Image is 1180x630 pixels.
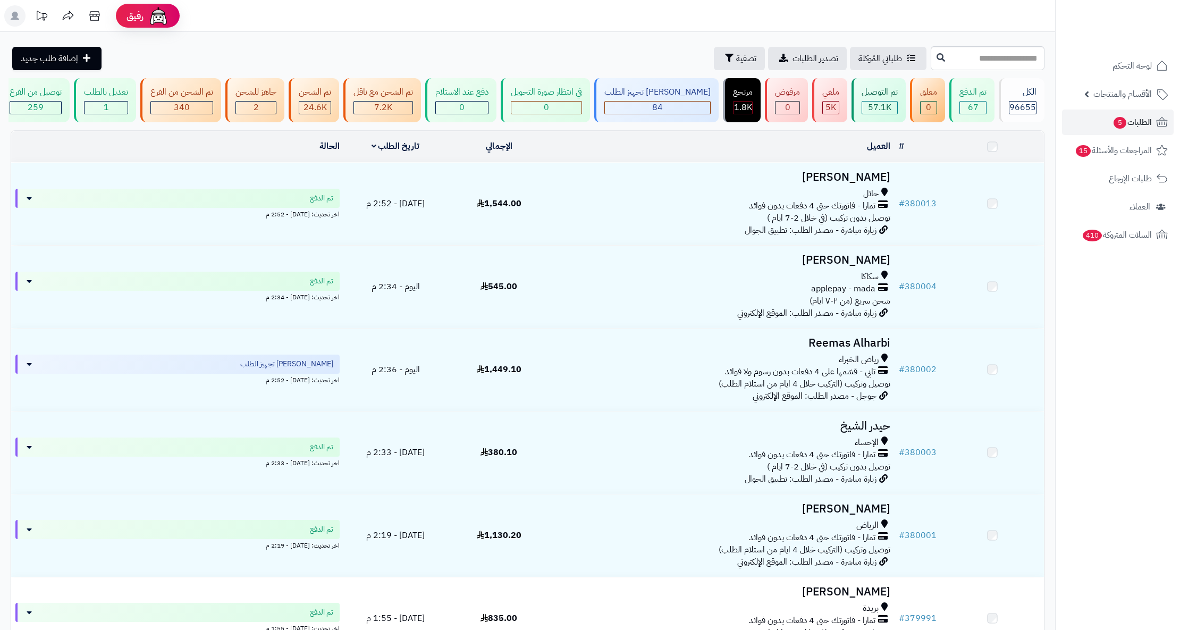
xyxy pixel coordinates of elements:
a: معلق 0 [908,78,947,122]
span: 340 [174,101,190,114]
span: جوجل - مصدر الطلب: الموقع الإلكتروني [753,390,876,402]
div: 67 [960,102,986,114]
span: طلباتي المُوكلة [858,52,902,65]
span: العملاء [1130,199,1150,214]
span: الرياض [856,519,879,532]
span: [DATE] - 2:19 م [366,529,425,542]
span: # [899,363,905,376]
a: الحالة [319,140,340,153]
a: #380004 [899,280,937,293]
div: 57058 [862,102,897,114]
a: # [899,140,904,153]
a: الإجمالي [486,140,512,153]
img: ai-face.png [148,5,169,27]
span: تم الدفع [310,276,333,287]
span: إضافة طلب جديد [21,52,78,65]
h3: Reemas Alharbi [555,337,890,349]
span: [PERSON_NAME] تجهيز الطلب [240,359,333,369]
span: 7.2K [374,101,392,114]
span: زيارة مباشرة - مصدر الطلب: الموقع الإلكتروني [737,307,876,320]
span: 835.00 [481,612,517,625]
span: طلبات الإرجاع [1109,171,1152,186]
span: الطلبات [1112,115,1152,130]
span: تمارا - فاتورتك حتى 4 دفعات بدون فوائد [749,532,875,544]
span: تمارا - فاتورتك حتى 4 دفعات بدون فوائد [749,200,875,212]
div: في انتظار صورة التحويل [511,86,582,98]
span: 0 [926,101,931,114]
div: 2 [236,102,276,114]
span: # [899,197,905,210]
div: الكل [1009,86,1036,98]
a: المراجعات والأسئلة15 [1062,138,1174,163]
span: تم الدفع [310,442,333,452]
div: اخر تحديث: [DATE] - 2:34 م [15,291,340,302]
a: لوحة التحكم [1062,53,1174,79]
a: تم الشحن مع ناقل 7.2K [341,78,423,122]
img: logo-2.png [1108,8,1170,30]
div: 1 [85,102,128,114]
a: السلات المتروكة410 [1062,222,1174,248]
span: لوحة التحكم [1112,58,1152,73]
span: 0 [459,101,465,114]
a: دفع عند الاستلام 0 [423,78,499,122]
span: # [899,446,905,459]
h3: [PERSON_NAME] [555,171,890,183]
a: مرتجع 1.8K [721,78,763,122]
h3: [PERSON_NAME] [555,586,890,598]
a: #380001 [899,529,937,542]
span: رفيق [127,10,144,22]
a: #380013 [899,197,937,210]
span: رياض الخبراء [839,354,879,366]
div: 84 [605,102,710,114]
span: زيارة مباشرة - مصدر الطلب: الموقع الإلكتروني [737,556,876,568]
div: تم الشحن [299,86,331,98]
a: #379991 [899,612,937,625]
span: زيارة مباشرة - مصدر الطلب: تطبيق الجوال [745,224,876,237]
span: # [899,280,905,293]
a: تم الدفع 67 [947,78,997,122]
div: 4998 [823,102,839,114]
span: 1.8K [734,101,752,114]
a: #380002 [899,363,937,376]
div: تم الشحن من الفرع [150,86,213,98]
span: 380.10 [481,446,517,459]
span: تصدير الطلبات [793,52,838,65]
span: الأقسام والمنتجات [1093,87,1152,102]
span: اليوم - 2:34 م [372,280,420,293]
span: 96655 [1009,101,1036,114]
a: مرفوض 0 [763,78,810,122]
span: 57.1K [868,101,891,114]
a: تم الشحن 24.6K [286,78,341,122]
div: توصيل من الفرع [10,86,62,98]
div: معلق [920,86,937,98]
span: 0 [785,101,790,114]
div: تم الشحن مع ناقل [353,86,413,98]
span: # [899,612,905,625]
div: تم الدفع [959,86,987,98]
div: 0 [776,102,799,114]
span: 5 [1114,117,1126,129]
div: ملغي [822,86,839,98]
a: [PERSON_NAME] تجهيز الطلب 84 [592,78,721,122]
span: # [899,529,905,542]
span: [DATE] - 2:52 م [366,197,425,210]
a: #380003 [899,446,937,459]
h3: [PERSON_NAME] [555,503,890,515]
a: تم الشحن من الفرع 340 [138,78,223,122]
span: تم الدفع [310,607,333,618]
a: إضافة طلب جديد [12,47,102,70]
span: 2 [254,101,259,114]
span: [DATE] - 1:55 م [366,612,425,625]
span: توصيل وتركيب (التركيب خلال 4 ايام من استلام الطلب) [719,543,890,556]
div: 0 [511,102,581,114]
a: تحديثات المنصة [28,5,55,29]
button: تصفية [714,47,765,70]
a: تاريخ الطلب [372,140,420,153]
span: توصيل بدون تركيب (في خلال 2-7 ايام ) [767,212,890,224]
span: 67 [968,101,979,114]
span: 545.00 [481,280,517,293]
div: دفع عند الاستلام [435,86,488,98]
a: تم التوصيل 57.1K [849,78,908,122]
span: تصفية [736,52,756,65]
div: مرتجع [733,86,753,98]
